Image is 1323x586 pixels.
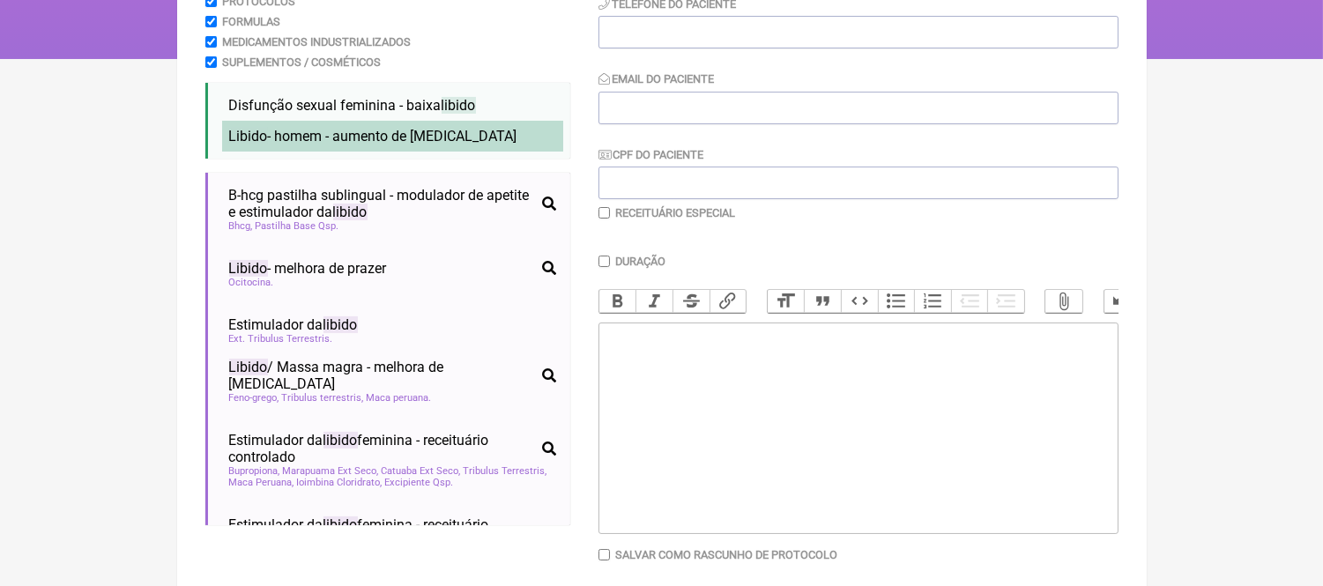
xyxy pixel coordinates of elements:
span: Ocitocina [229,277,274,288]
span: libido [442,97,476,114]
span: libido [323,432,358,449]
label: Email do Paciente [598,72,715,85]
label: Duração [615,255,665,268]
button: Bold [599,290,636,313]
span: Tribulus terrestris [282,392,364,404]
span: Tribulus Terrestris [464,465,547,477]
span: - melhora de prazer [229,260,387,277]
span: Catuaba Ext Seco [382,465,461,477]
span: Libido [229,128,268,145]
span: Libido [229,359,268,375]
span: Maca Peruana [229,477,294,488]
button: Italic [635,290,673,313]
span: libido [333,204,368,220]
span: Libido [229,260,268,277]
label: Formulas [222,15,280,28]
span: Bhcg [229,220,253,232]
span: Estimulador da feminina - receituário controlado [229,516,556,550]
button: Link [710,290,747,313]
span: Feno-grego [229,392,279,404]
span: Ext. Tribulus Terrestris [229,333,333,345]
label: Salvar como rascunho de Protocolo [615,548,837,561]
span: Bupropiona [229,465,280,477]
label: Medicamentos Industrializados [222,35,411,48]
button: Bullets [878,290,915,313]
button: Increase Level [987,290,1024,313]
label: Suplementos / Cosméticos [222,56,381,69]
span: B-hcg pastilha sublingual - modulador de apetite e estimulador da [229,187,535,220]
button: Strikethrough [673,290,710,313]
button: Decrease Level [951,290,988,313]
span: libido [323,516,358,533]
span: Estimulador da [229,316,358,333]
button: Undo [1104,290,1141,313]
button: Code [841,290,878,313]
span: Ioimbina Cloridrato [297,477,383,488]
span: Estimulador da feminina - receituário controlado [229,432,535,465]
button: Numbers [914,290,951,313]
label: CPF do Paciente [598,148,704,161]
span: Pastilha Base Qsp [256,220,339,232]
span: Marapuama Ext Seco [283,465,379,477]
label: Receituário Especial [615,206,735,219]
button: Quote [804,290,841,313]
button: Attach Files [1045,290,1082,313]
button: Heading [768,290,805,313]
span: Maca peruana [367,392,432,404]
span: Excipiente Qsp [385,477,454,488]
span: / Massa magra - melhora de [MEDICAL_DATA] [229,359,535,392]
span: libido [323,316,358,333]
span: - homem - aumento de [MEDICAL_DATA] [229,128,517,145]
span: Disfunção sexual feminina - baixa [229,97,476,114]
